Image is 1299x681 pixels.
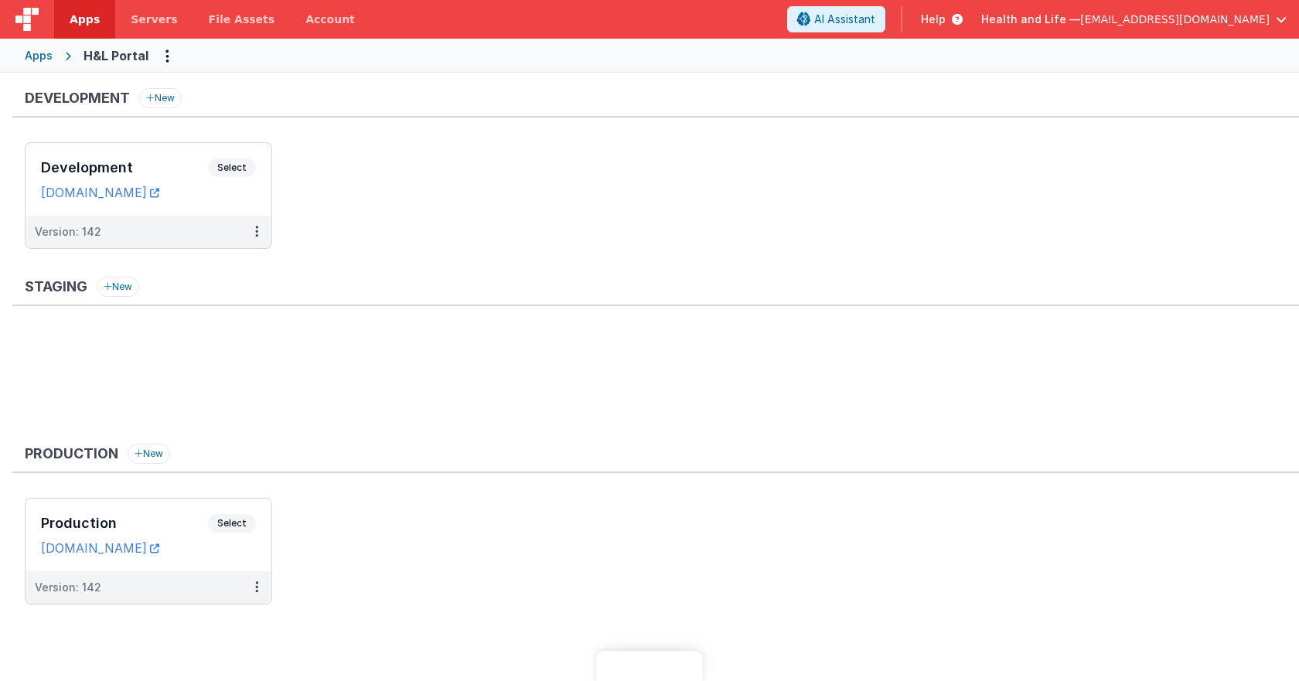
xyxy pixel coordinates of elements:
h3: Production [25,446,118,461]
span: File Assets [209,12,275,27]
button: Options [155,43,179,68]
div: Version: 142 [35,224,101,240]
button: Health and Life — [EMAIL_ADDRESS][DOMAIN_NAME] [981,12,1287,27]
span: Apps [70,12,100,27]
span: [EMAIL_ADDRESS][DOMAIN_NAME] [1080,12,1270,27]
button: New [128,444,170,464]
div: Version: 142 [35,580,101,595]
button: AI Assistant [787,6,885,32]
a: [DOMAIN_NAME] [41,185,159,200]
button: New [97,277,139,297]
span: Select [208,158,256,177]
div: H&L Portal [84,46,148,65]
h3: Production [41,516,208,531]
div: Apps [25,48,53,63]
span: AI Assistant [814,12,875,27]
h3: Development [41,160,208,175]
span: Help [921,12,946,27]
h3: Development [25,90,130,106]
span: Select [208,514,256,533]
span: Health and Life — [981,12,1080,27]
h3: Staging [25,279,87,295]
button: New [139,88,182,108]
span: Servers [131,12,177,27]
a: [DOMAIN_NAME] [41,540,159,556]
